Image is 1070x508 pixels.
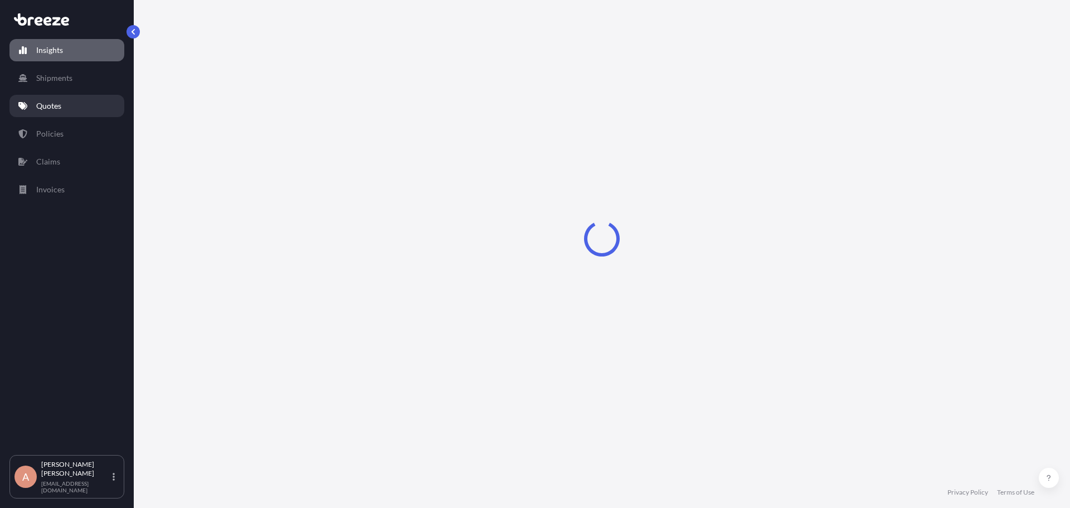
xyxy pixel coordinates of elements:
[947,488,988,497] a: Privacy Policy
[36,128,64,139] p: Policies
[41,460,110,478] p: [PERSON_NAME] [PERSON_NAME]
[9,67,124,89] a: Shipments
[9,151,124,173] a: Claims
[41,480,110,494] p: [EMAIL_ADDRESS][DOMAIN_NAME]
[36,100,61,112] p: Quotes
[9,95,124,117] a: Quotes
[36,156,60,167] p: Claims
[997,488,1034,497] a: Terms of Use
[9,39,124,61] a: Insights
[9,178,124,201] a: Invoices
[36,184,65,195] p: Invoices
[22,471,29,482] span: A
[9,123,124,145] a: Policies
[36,45,63,56] p: Insights
[36,72,72,84] p: Shipments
